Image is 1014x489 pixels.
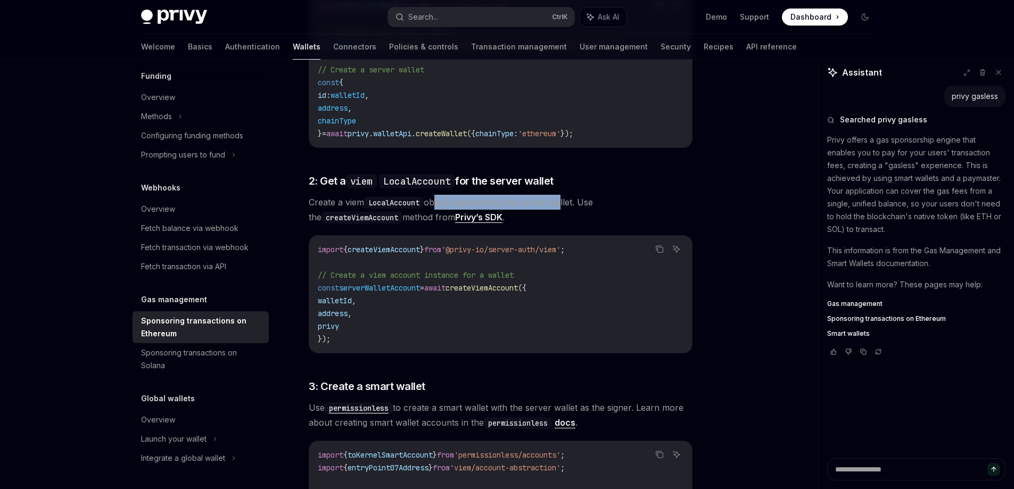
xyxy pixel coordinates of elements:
[364,197,424,209] code: LocalAccount
[141,293,207,306] h5: Gas management
[827,314,946,323] span: Sponsoring transactions on Ethereum
[333,34,376,60] a: Connectors
[141,129,243,142] div: Configuring funding methods
[670,447,683,461] button: Ask AI
[827,300,883,308] span: Gas management
[318,321,339,331] span: privy
[518,283,526,293] span: ({
[348,450,433,460] span: toKernelSmartAccount
[369,129,373,138] span: .
[141,181,180,194] h5: Webhooks
[441,245,560,254] span: '@privy-io/server-auth/viem'
[141,34,175,60] a: Welcome
[141,452,225,465] div: Integrate a global wallet
[318,270,514,280] span: // Create a viem account instance for a wallet
[318,103,348,113] span: address
[141,91,175,104] div: Overview
[560,245,565,254] span: ;
[560,450,565,460] span: ;
[293,34,320,60] a: Wallets
[827,134,1005,236] p: Privy offers a gas sponsorship engine that enables you to pay for your users' transaction fees, c...
[475,129,518,138] span: chainType:
[740,12,769,22] a: Support
[782,9,848,26] a: Dashboard
[827,278,1005,291] p: Want to learn more? These pages may help:
[827,314,1005,323] a: Sponsoring transactions on Ethereum
[133,126,269,145] a: Configuring funding methods
[326,90,331,100] span: :
[318,463,343,473] span: import
[141,413,175,426] div: Overview
[450,463,560,473] span: 'viem/account-abstraction'
[842,66,882,79] span: Assistant
[388,7,574,27] button: Search...CtrlK
[416,129,467,138] span: createWallet
[952,91,998,102] div: privy gasless
[331,90,365,100] span: walletId
[322,129,326,138] span: =
[141,346,262,372] div: Sponsoring transactions on Solana
[318,116,356,126] span: chainType
[325,402,393,413] a: permissionless
[133,343,269,375] a: Sponsoring transactions on Solana
[379,174,455,188] code: LocalAccount
[827,329,1005,338] a: Smart wallets
[133,200,269,219] a: Overview
[141,241,249,254] div: Fetch transaction via webhook
[348,103,352,113] span: ,
[141,222,238,235] div: Fetch balance via webhook
[348,309,352,318] span: ,
[827,114,1005,125] button: Searched privy gasless
[133,311,269,343] a: Sponsoring transactions on Ethereum
[318,334,331,344] span: });
[471,34,567,60] a: Transaction management
[454,450,560,460] span: 'permissionless/accounts'
[746,34,797,60] a: API reference
[348,129,369,138] span: privy
[560,129,573,138] span: });
[133,88,269,107] a: Overview
[326,129,348,138] span: await
[346,174,377,188] code: viem
[827,244,1005,270] p: This information is from the Gas Management and Smart Wallets documentation.
[188,34,212,60] a: Basics
[325,402,393,414] code: permissionless
[598,12,619,22] span: Ask AI
[318,78,339,87] span: const
[455,212,502,223] a: Privy’s SDK
[408,11,438,23] div: Search...
[790,12,831,22] span: Dashboard
[133,238,269,257] a: Fetch transaction via webhook
[840,114,927,125] span: Searched privy gasless
[580,34,648,60] a: User management
[348,463,428,473] span: entryPoint07Address
[424,245,441,254] span: from
[484,417,552,429] code: permissionless
[467,129,475,138] span: ({
[856,9,873,26] button: Toggle dark mode
[704,34,733,60] a: Recipes
[133,219,269,238] a: Fetch balance via webhook
[141,110,172,123] div: Methods
[318,450,343,460] span: import
[318,283,339,293] span: const
[141,148,225,161] div: Prompting users to fund
[420,245,424,254] span: }
[433,450,437,460] span: }
[653,242,666,256] button: Copy the contents from the code block
[348,245,420,254] span: createViemAccount
[318,129,322,138] span: }
[552,13,568,21] span: Ctrl K
[339,283,420,293] span: serverWalletAccount
[309,195,693,225] span: Create a viem object representing the server wallet. Use the method from .
[580,7,626,27] button: Ask AI
[321,212,402,223] code: createViemAccount
[318,245,343,254] span: import
[352,296,356,305] span: ,
[420,283,424,293] span: =
[141,203,175,216] div: Overview
[225,34,280,60] a: Authentication
[411,129,416,138] span: .
[670,242,683,256] button: Ask AI
[437,450,454,460] span: from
